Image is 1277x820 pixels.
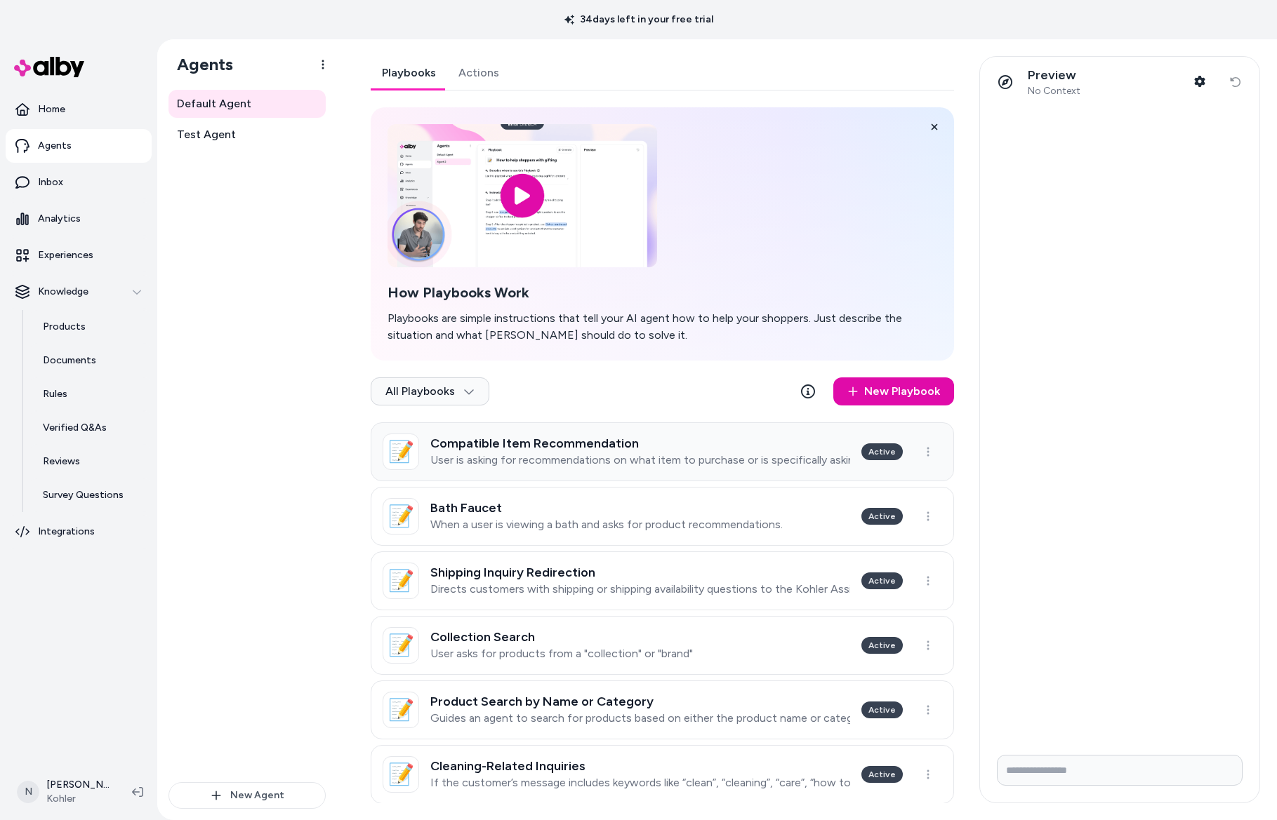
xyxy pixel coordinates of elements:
a: 📝Collection SearchUser asks for products from a "collection" or "brand"Active [371,616,954,675]
h3: Bath Faucet [430,501,783,515]
p: User asks for products from a "collection" or "brand" [430,647,693,661]
span: All Playbooks [385,384,475,398]
a: Experiences [6,238,152,272]
p: Agents [38,139,72,153]
p: If the customer’s message includes keywords like “clean”, “cleaning”, “care”, “how to clean”, “ma... [430,776,850,790]
div: 📝 [383,627,419,664]
p: Knowledge [38,285,88,299]
a: Analytics [6,202,152,236]
p: Preview [1028,67,1080,83]
p: Guides an agent to search for products based on either the product name or category, and assists ... [430,711,850,725]
a: 📝Bath FaucetWhen a user is viewing a bath and asks for product recommendations.Active [371,487,954,546]
a: Test Agent [168,121,326,149]
p: Verified Q&As [43,421,107,435]
div: Active [861,572,903,589]
span: Kohler [46,792,110,806]
div: Active [861,766,903,783]
h3: Collection Search [430,630,693,644]
a: New Playbook [833,377,954,405]
div: 📝 [383,563,419,599]
a: Default Agent [168,90,326,118]
a: Playbooks [371,56,447,90]
button: All Playbooks [371,377,489,405]
h2: How Playbooks Work [388,284,927,302]
div: Active [861,701,903,718]
p: Rules [43,387,67,401]
a: 📝Cleaning-Related InquiriesIf the customer’s message includes keywords like “clean”, “cleaning”, ... [371,745,954,804]
p: [PERSON_NAME] [46,778,110,792]
a: Rules [29,377,152,411]
a: Home [6,93,152,126]
span: No Context [1028,85,1080,98]
div: 📝 [383,756,419,793]
a: Verified Q&As [29,411,152,445]
p: Inbox [38,175,63,189]
button: Knowledge [6,275,152,309]
div: Active [861,443,903,460]
span: Test Agent [177,126,236,143]
p: Reviews [43,455,80,469]
div: 📝 [383,692,419,728]
h3: Cleaning-Related Inquiries [430,759,850,773]
span: Default Agent [177,95,251,112]
input: Write your prompt here [997,755,1243,786]
img: alby Logo [14,57,84,77]
p: Directs customers with shipping or shipping availability questions to the Kohler Assist Page. [430,582,850,596]
p: When a user is viewing a bath and asks for product recommendations. [430,518,783,532]
a: Inbox [6,166,152,199]
div: 📝 [383,498,419,535]
a: 📝Product Search by Name or CategoryGuides an agent to search for products based on either the pro... [371,680,954,739]
p: Documents [43,354,96,368]
p: Analytics [38,212,81,226]
button: New Agent [168,782,326,809]
h1: Agents [166,54,233,75]
p: Playbooks are simple instructions that tell your AI agent how to help your shoppers. Just describ... [388,310,927,344]
a: Agents [6,129,152,163]
p: Home [38,102,65,116]
a: 📝Compatible Item RecommendationUser is asking for recommendations on what item to purchase or is ... [371,422,954,481]
a: Actions [447,56,510,90]
h3: Shipping Inquiry Redirection [430,565,850,579]
button: N[PERSON_NAME]Kohler [8,769,121,814]
p: Integrations [38,525,95,539]
h3: Product Search by Name or Category [430,694,850,708]
p: 34 days left in your free trial [556,13,722,27]
p: Products [43,320,86,334]
p: Survey Questions [43,488,124,502]
div: Active [861,637,903,654]
a: Products [29,310,152,344]
p: User is asking for recommendations on what item to purchase or is specifically asking about compa... [430,453,850,467]
div: 📝 [383,433,419,470]
div: Active [861,508,903,525]
p: Experiences [38,248,93,262]
span: N [17,781,39,803]
a: Integrations [6,515,152,549]
a: Survey Questions [29,478,152,512]
a: 📝Shipping Inquiry RedirectionDirects customers with shipping or shipping availability questions t... [371,551,954,610]
a: Reviews [29,445,152,478]
a: Documents [29,344,152,377]
h3: Compatible Item Recommendation [430,436,850,450]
